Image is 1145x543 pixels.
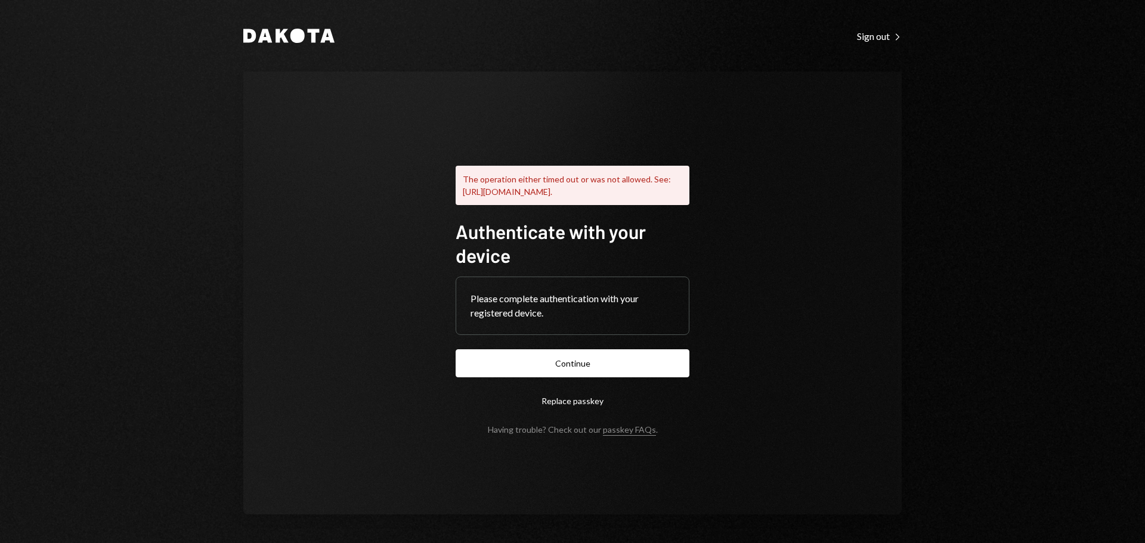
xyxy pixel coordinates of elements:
div: Having trouble? Check out our . [488,424,658,435]
a: Sign out [857,29,902,42]
a: passkey FAQs [603,424,656,436]
h1: Authenticate with your device [456,219,689,267]
div: The operation either timed out or was not allowed. See: [URL][DOMAIN_NAME]. [456,166,689,205]
div: Sign out [857,30,902,42]
div: Please complete authentication with your registered device. [471,291,674,320]
button: Continue [456,349,689,377]
button: Replace passkey [456,387,689,415]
